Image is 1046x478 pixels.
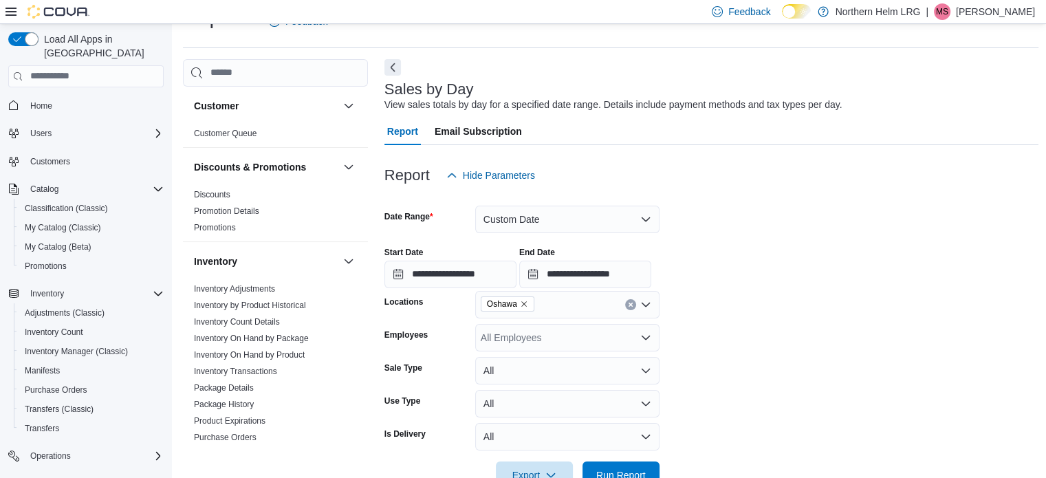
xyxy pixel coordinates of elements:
a: Promotion Details [194,206,259,216]
a: Manifests [19,362,65,379]
button: Next [384,59,401,76]
label: Date Range [384,211,433,222]
label: Employees [384,329,428,340]
span: Inventory Manager (Classic) [19,343,164,360]
span: My Catalog (Classic) [25,222,101,233]
span: Purchase Orders [194,432,257,443]
button: Open list of options [640,332,651,343]
span: Purchase Orders [25,384,87,395]
h3: Report [384,167,430,184]
span: Promotions [25,261,67,272]
button: All [475,390,660,417]
span: Manifests [25,365,60,376]
a: Inventory by Product Historical [194,301,306,310]
a: My Catalog (Classic) [19,219,107,236]
span: Catalog [30,184,58,195]
button: Customers [3,151,169,171]
span: Customer Queue [194,128,257,139]
span: Classification (Classic) [19,200,164,217]
button: Open list of options [640,299,651,310]
button: Inventory Manager (Classic) [14,342,169,361]
button: Clear input [625,299,636,310]
label: Is Delivery [384,428,426,439]
a: Inventory Adjustments [194,284,275,294]
span: My Catalog (Beta) [19,239,164,255]
button: Discounts & Promotions [194,160,338,174]
span: Customers [30,156,70,167]
h3: Discounts & Promotions [194,160,306,174]
span: Inventory [30,288,64,299]
a: Inventory Manager (Classic) [19,343,133,360]
button: Operations [3,446,169,466]
button: Inventory [340,253,357,270]
a: Customer Queue [194,129,257,138]
a: Inventory On Hand by Product [194,350,305,360]
button: Inventory [3,284,169,303]
label: Use Type [384,395,420,406]
span: Inventory Manager (Classic) [25,346,128,357]
a: Inventory Transactions [194,367,277,376]
span: Inventory [25,285,164,302]
span: Inventory On Hand by Product [194,349,305,360]
button: Customer [340,98,357,114]
label: End Date [519,247,555,258]
button: Operations [25,448,76,464]
span: Promotion Details [194,206,259,217]
button: Transfers (Classic) [14,400,169,419]
span: My Catalog (Beta) [25,241,91,252]
div: Discounts & Promotions [183,186,368,241]
a: Purchase Orders [19,382,93,398]
span: Catalog [25,181,164,197]
a: Package History [194,400,254,409]
span: Transfers (Classic) [25,404,94,415]
span: Transfers [25,423,59,434]
a: Inventory Count Details [194,317,280,327]
span: Adjustments (Classic) [25,307,105,318]
span: Home [25,97,164,114]
span: My Catalog (Classic) [19,219,164,236]
span: Operations [30,450,71,461]
a: Inventory On Hand by Package [194,334,309,343]
button: All [475,357,660,384]
p: [PERSON_NAME] [956,3,1035,20]
button: Adjustments (Classic) [14,303,169,323]
a: Promotions [194,223,236,232]
span: Operations [25,448,164,464]
span: Report [387,118,418,145]
span: Hide Parameters [463,169,535,182]
a: Classification (Classic) [19,200,113,217]
div: Monica Spina [934,3,950,20]
span: Promotions [19,258,164,274]
button: My Catalog (Classic) [14,218,169,237]
span: Package Details [194,382,254,393]
button: All [475,423,660,450]
button: Purchase Orders [14,380,169,400]
img: Cova [28,5,89,19]
span: Adjustments (Classic) [19,305,164,321]
h3: Customer [194,99,239,113]
span: Manifests [19,362,164,379]
button: Manifests [14,361,169,380]
span: Inventory by Product Historical [194,300,306,311]
p: | [926,3,928,20]
a: Package Details [194,383,254,393]
a: Transfers (Classic) [19,401,99,417]
span: Inventory Count Details [194,316,280,327]
p: Northern Helm LRG [836,3,921,20]
span: Inventory On Hand by Package [194,333,309,344]
button: Hide Parameters [441,162,541,189]
a: Customers [25,153,76,170]
button: Discounts & Promotions [340,159,357,175]
span: Customers [25,153,164,170]
a: Home [25,98,58,114]
input: Press the down key to open a popover containing a calendar. [384,261,516,288]
label: Start Date [384,247,424,258]
span: Inventory Count [19,324,164,340]
button: Home [3,96,169,116]
span: Discounts [194,189,230,200]
button: Inventory [25,285,69,302]
span: Purchase Orders [19,382,164,398]
button: Remove Oshawa from selection in this group [520,300,528,308]
span: Product Expirations [194,415,265,426]
span: MS [936,3,948,20]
